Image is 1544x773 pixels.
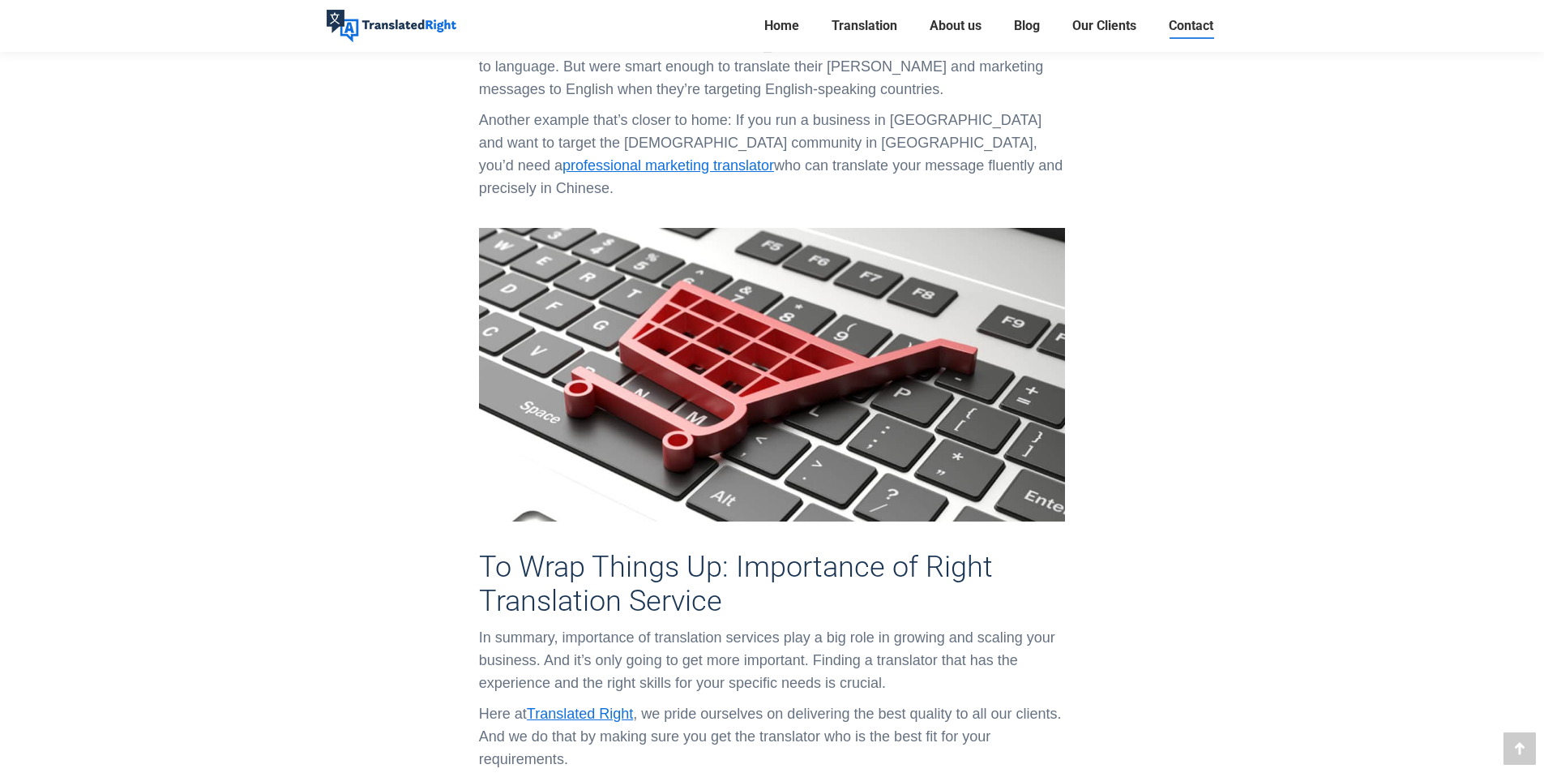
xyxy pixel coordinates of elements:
[759,15,804,37] a: Home
[479,228,1065,522] img: Translated Right provides quality Ecommerce Website Multilingual translation. Get the right trans...
[1014,18,1040,34] span: Blog
[1164,15,1218,37] a: Contact
[479,702,1065,771] p: Here at , we pride ourselves on delivering the best quality to all our clients. And we do that by...
[479,109,1065,200] p: Another example that’s closer to home: If you run a business in [GEOGRAPHIC_DATA] and want to tar...
[562,157,774,174] a: professional marketing translator
[1009,15,1045,37] a: Blog
[1067,15,1141,37] a: Our Clients
[479,626,1065,694] p: In summary, importance of translation services play a big role in growing and scaling your busine...
[479,32,1065,101] p: They might have been from [GEOGRAPHIC_DATA] where they speak Russian as their go-to language. But...
[827,15,902,37] a: Translation
[832,18,897,34] span: Translation
[327,10,456,42] img: Translated Right
[1169,18,1213,34] span: Contact
[764,18,799,34] span: Home
[479,550,1065,618] h3: To Wrap Things Up: Importance of Right Translation Service
[930,18,982,34] span: About us
[1072,18,1136,34] span: Our Clients
[925,15,986,37] a: About us
[527,706,633,722] a: Translated Right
